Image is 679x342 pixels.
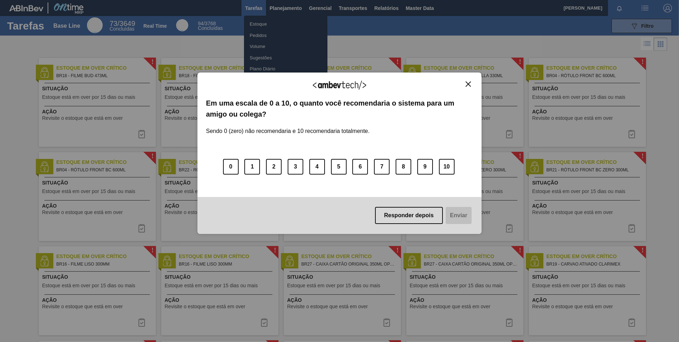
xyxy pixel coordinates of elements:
img: Logo Ambevtech [313,81,366,90]
button: 0 [223,159,239,175]
label: Em uma escala de 0 a 10, o quanto você recomendaria o sistema para um amigo ou colega? [206,98,473,119]
button: 7 [374,159,390,175]
button: Responder depois [375,207,443,224]
button: 2 [266,159,282,175]
button: 6 [352,159,368,175]
button: 9 [417,159,433,175]
button: 10 [439,159,455,175]
button: 3 [288,159,303,175]
label: Sendo 0 (zero) não recomendaria e 10 recomendaria totalmente. [206,119,370,134]
button: 5 [331,159,347,175]
button: Close [463,81,473,87]
button: 1 [244,159,260,175]
button: 8 [396,159,411,175]
button: 4 [309,159,325,175]
img: Close [466,81,471,87]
